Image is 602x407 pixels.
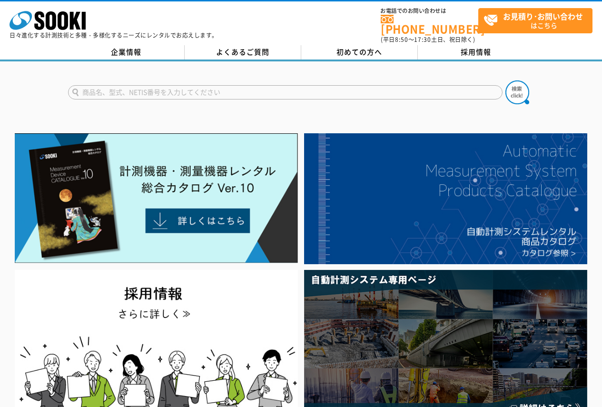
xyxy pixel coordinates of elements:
[301,45,418,60] a: 初めての方へ
[304,133,587,264] img: 自動計測システムカタログ
[381,15,478,34] a: [PHONE_NUMBER]
[418,45,534,60] a: 採用情報
[381,35,475,44] span: (平日 ～ 土日、祝日除く)
[15,133,298,263] img: Catalog Ver10
[185,45,301,60] a: よくあるご質問
[10,32,218,38] p: 日々進化する計測技術と多種・多様化するニーズにレンタルでお応えします。
[484,9,592,32] span: はこちら
[505,80,529,104] img: btn_search.png
[503,10,583,22] strong: お見積り･お問い合わせ
[395,35,408,44] span: 8:50
[381,8,478,14] span: お電話でのお問い合わせは
[478,8,592,33] a: お見積り･お問い合わせはこちら
[68,85,503,99] input: 商品名、型式、NETIS番号を入力してください
[336,47,382,57] span: 初めての方へ
[68,45,185,60] a: 企業情報
[414,35,431,44] span: 17:30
